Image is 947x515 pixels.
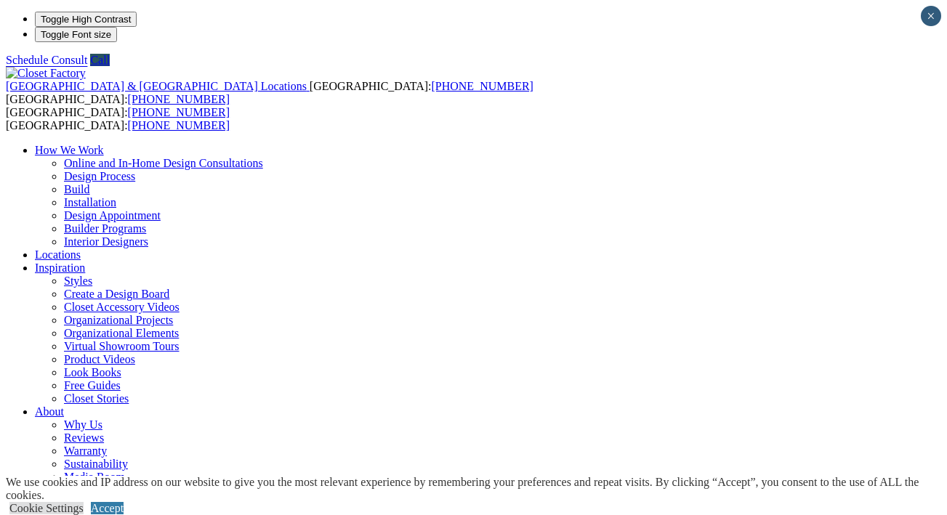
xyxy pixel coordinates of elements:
[64,353,135,365] a: Product Videos
[35,144,104,156] a: How We Work
[128,119,230,131] a: [PHONE_NUMBER]
[64,170,135,182] a: Design Process
[128,93,230,105] a: [PHONE_NUMBER]
[6,476,947,502] div: We use cookies and IP address on our website to give you the most relevant experience by remember...
[64,458,128,470] a: Sustainability
[64,183,90,195] a: Build
[9,502,84,514] a: Cookie Settings
[64,379,121,392] a: Free Guides
[64,235,148,248] a: Interior Designers
[64,157,263,169] a: Online and In-Home Design Consultations
[6,106,230,131] span: [GEOGRAPHIC_DATA]: [GEOGRAPHIC_DATA]:
[431,80,533,92] a: [PHONE_NUMBER]
[64,431,104,444] a: Reviews
[35,12,137,27] button: Toggle High Contrast
[6,80,533,105] span: [GEOGRAPHIC_DATA]: [GEOGRAPHIC_DATA]:
[921,6,941,26] button: Close
[64,196,116,208] a: Installation
[64,222,146,235] a: Builder Programs
[90,54,110,66] a: Call
[6,67,86,80] img: Closet Factory
[35,27,117,42] button: Toggle Font size
[64,275,92,287] a: Styles
[128,106,230,118] a: [PHONE_NUMBER]
[64,301,180,313] a: Closet Accessory Videos
[64,471,125,483] a: Media Room
[64,418,102,431] a: Why Us
[6,54,87,66] a: Schedule Consult
[64,392,129,405] a: Closet Stories
[64,288,169,300] a: Create a Design Board
[6,80,307,92] span: [GEOGRAPHIC_DATA] & [GEOGRAPHIC_DATA] Locations
[64,327,179,339] a: Organizational Elements
[35,261,85,274] a: Inspiration
[41,14,131,25] span: Toggle High Contrast
[64,340,180,352] a: Virtual Showroom Tours
[6,80,310,92] a: [GEOGRAPHIC_DATA] & [GEOGRAPHIC_DATA] Locations
[64,366,121,378] a: Look Books
[35,405,64,418] a: About
[64,314,173,326] a: Organizational Projects
[64,445,107,457] a: Warranty
[91,502,124,514] a: Accept
[64,209,161,222] a: Design Appointment
[35,248,81,261] a: Locations
[41,29,111,40] span: Toggle Font size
